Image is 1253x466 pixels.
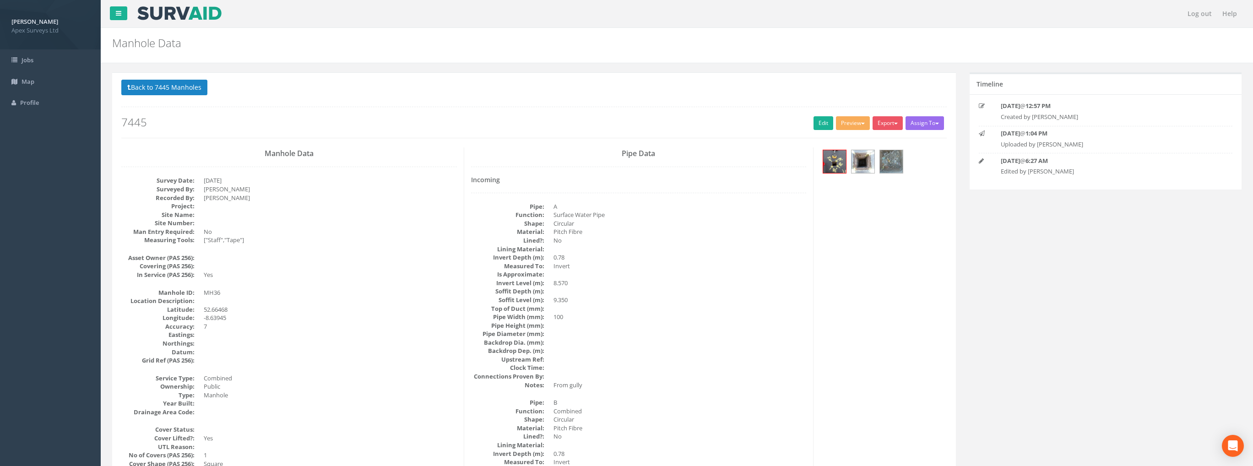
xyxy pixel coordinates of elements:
dt: Soffit Depth (m): [471,287,544,296]
dt: Pipe Width (mm): [471,313,544,321]
h2: 7445 [121,116,947,128]
dd: Pitch Fibre [553,424,807,433]
h5: Timeline [976,81,1003,87]
dd: Manhole [204,391,457,400]
dd: Surface Water Pipe [553,211,807,219]
dt: Shape: [471,415,544,424]
dd: 100 [553,313,807,321]
dt: Invert Depth (m): [471,253,544,262]
dd: [PERSON_NAME] [204,185,457,194]
dt: Notes: [471,381,544,390]
dt: Eastings: [121,331,195,339]
button: Preview [836,116,870,130]
dt: Function: [471,211,544,219]
dt: Longitude: [121,314,195,322]
dd: 1 [204,451,457,460]
span: Profile [20,98,39,107]
dt: Northings: [121,339,195,348]
dd: 7 [204,322,457,331]
dd: -8.63945 [204,314,457,322]
dt: Asset Owner (PAS 256): [121,254,195,262]
dt: Lining Material: [471,245,544,254]
strong: 6:27 AM [1025,157,1048,165]
dt: Measuring Tools: [121,236,195,244]
dd: Combined [553,407,807,416]
dd: 8.570 [553,279,807,287]
h3: Pipe Data [471,150,807,158]
strong: [DATE] [1001,102,1020,110]
dt: Invert Level (m): [471,279,544,287]
dd: [PERSON_NAME] [204,194,457,202]
strong: [DATE] [1001,129,1020,137]
dt: Year Built: [121,399,195,408]
dt: Datum: [121,348,195,357]
a: Edit [814,116,833,130]
button: Assign To [906,116,944,130]
dd: 0.78 [553,253,807,262]
dt: Site Name: [121,211,195,219]
dd: Invert [553,262,807,271]
dd: ["Staff","Tape"] [204,236,457,244]
div: Open Intercom Messenger [1222,435,1244,457]
p: Uploaded by [PERSON_NAME] [1001,140,1210,149]
dt: Pipe Height (mm): [471,321,544,330]
dt: Upstream Ref: [471,355,544,364]
strong: [DATE] [1001,157,1020,165]
dd: No [204,228,457,236]
dd: B [553,398,807,407]
span: Apex Surveys Ltd [11,26,89,35]
dt: Top of Duct (mm): [471,304,544,313]
dt: In Service (PAS 256): [121,271,195,279]
dt: Man Entry Required: [121,228,195,236]
dd: Yes [204,434,457,443]
dt: Drainage Area Code: [121,408,195,417]
dt: Pipe: [471,202,544,211]
dt: Backdrop Dia. (mm): [471,338,544,347]
dd: 0.78 [553,450,807,458]
dt: Cover Status: [121,425,195,434]
h2: Manhole Data [112,37,1051,49]
dt: Backdrop Dep. (m): [471,347,544,355]
dd: Yes [204,271,457,279]
h4: Incoming [471,176,807,183]
dd: Public [204,382,457,391]
dd: No [553,432,807,441]
a: [PERSON_NAME] Apex Surveys Ltd [11,15,89,34]
dt: Covering (PAS 256): [121,262,195,271]
dt: Service Type: [121,374,195,383]
dt: Project: [121,202,195,211]
dd: 52.66468 [204,305,457,314]
dt: Grid Ref (PAS 256): [121,356,195,365]
dt: Location Description: [121,297,195,305]
dt: UTL Reason: [121,443,195,451]
dt: Lined?: [471,236,544,245]
dd: A [553,202,807,211]
strong: 1:04 PM [1025,129,1047,137]
dt: Accuracy: [121,322,195,331]
dd: Combined [204,374,457,383]
p: @ [1001,129,1210,138]
dt: Clock Time: [471,363,544,372]
dt: Shape: [471,219,544,228]
dt: Material: [471,228,544,236]
dt: Connections Proven By: [471,372,544,381]
dd: MH36 [204,288,457,297]
dt: Survey Date: [121,176,195,185]
dd: Pitch Fibre [553,228,807,236]
dt: Cover Lifted?: [121,434,195,443]
dd: From gully [553,381,807,390]
dt: Is Approximate: [471,270,544,279]
strong: 12:57 PM [1025,102,1051,110]
img: c28e0dfb-ef0c-3a58-3918-b45fc0aed968_208d78af-67ae-2254-d6c5-e0958b2edd61_thumb.jpg [823,150,846,173]
img: c28e0dfb-ef0c-3a58-3918-b45fc0aed968_1ce2d5ab-7c04-af68-e617-caa62ce3fe49_thumb.jpg [880,150,903,173]
dt: Recorded By: [121,194,195,202]
dd: No [553,236,807,245]
button: Export [873,116,903,130]
dt: Pipe Diameter (mm): [471,330,544,338]
p: @ [1001,102,1210,110]
dt: Surveyed By: [121,185,195,194]
dt: Material: [471,424,544,433]
dt: Lining Material: [471,441,544,450]
dd: Circular [553,219,807,228]
dt: Invert Depth (m): [471,450,544,458]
